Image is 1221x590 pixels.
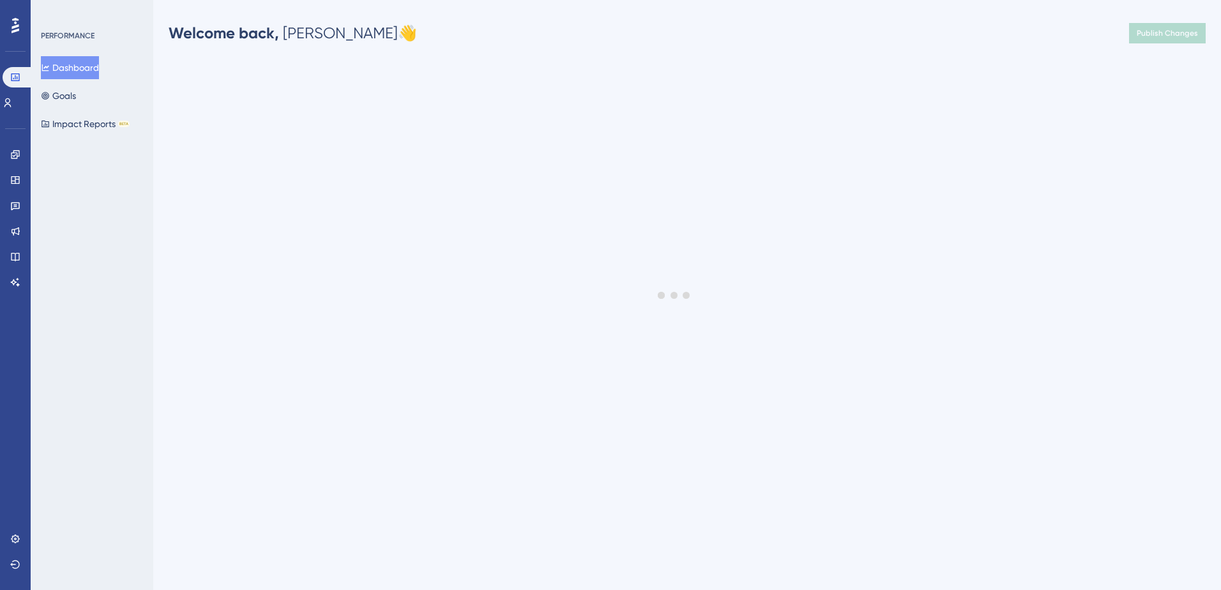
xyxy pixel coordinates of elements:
span: Welcome back, [169,24,279,42]
button: Dashboard [41,56,99,79]
span: Publish Changes [1137,28,1198,38]
button: Publish Changes [1129,23,1206,43]
button: Impact ReportsBETA [41,112,130,135]
div: BETA [118,121,130,127]
div: [PERSON_NAME] 👋 [169,23,417,43]
button: Goals [41,84,76,107]
div: PERFORMANCE [41,31,95,41]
